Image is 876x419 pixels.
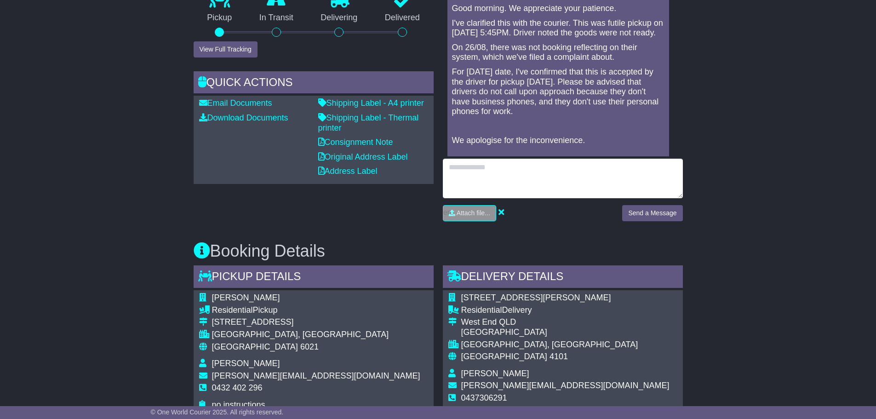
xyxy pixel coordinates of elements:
span: [PERSON_NAME][EMAIL_ADDRESS][DOMAIN_NAME] [461,381,670,390]
p: I've clarified this with the courier. This was futile pickup on [DATE] 5:45PM. Driver noted the g... [452,18,664,38]
div: Pickup [212,305,420,316]
a: Email Documents [199,98,272,108]
a: Original Address Label [318,152,408,161]
span: 0432 402 296 [212,383,263,392]
span: [PERSON_NAME] [212,359,280,368]
span: [PERSON_NAME][EMAIL_ADDRESS][DOMAIN_NAME] [212,371,420,380]
span: [STREET_ADDRESS][PERSON_NAME] [461,293,611,302]
span: 4101 [550,352,568,361]
span: no instructions [212,400,265,409]
div: [GEOGRAPHIC_DATA], [GEOGRAPHIC_DATA] [212,330,420,340]
a: Download Documents [199,113,288,122]
p: We apologise for the inconvenience. [452,136,664,146]
p: Delivered [371,13,434,23]
span: 6021 [300,342,319,351]
p: Good morning. We appreciate your patience. [452,4,664,14]
p: Pickup [194,13,246,23]
a: Shipping Label - Thermal printer [318,113,419,132]
span: Residential [461,305,502,315]
div: Quick Actions [194,71,434,96]
span: Residential [212,305,253,315]
div: Delivery Details [443,265,683,290]
p: Delivering [307,13,372,23]
div: [STREET_ADDRESS] [212,317,420,327]
div: West End QLD [461,317,670,327]
p: In Transit [246,13,307,23]
span: 0437306291 [461,393,507,402]
span: © One World Courier 2025. All rights reserved. [151,408,284,416]
button: View Full Tracking [194,41,258,57]
div: Pickup Details [194,265,434,290]
span: [PERSON_NAME] [212,293,280,302]
a: Address Label [318,166,378,176]
span: [GEOGRAPHIC_DATA] [461,352,547,361]
p: For [DATE] date, I've confirmed that this is accepted by the driver for pickup [DATE]. Please be ... [452,67,664,117]
div: Delivery [461,305,670,316]
div: [GEOGRAPHIC_DATA], [GEOGRAPHIC_DATA] [461,340,670,350]
h3: Booking Details [194,242,683,260]
button: Send a Message [622,205,682,221]
p: On 26/08, there was not booking reflecting on their system, which we've filed a complaint about. [452,43,664,63]
span: [PERSON_NAME] [461,369,529,378]
a: Shipping Label - A4 printer [318,98,424,108]
span: [GEOGRAPHIC_DATA] [212,342,298,351]
a: Consignment Note [318,138,393,147]
div: [GEOGRAPHIC_DATA] [461,327,670,338]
